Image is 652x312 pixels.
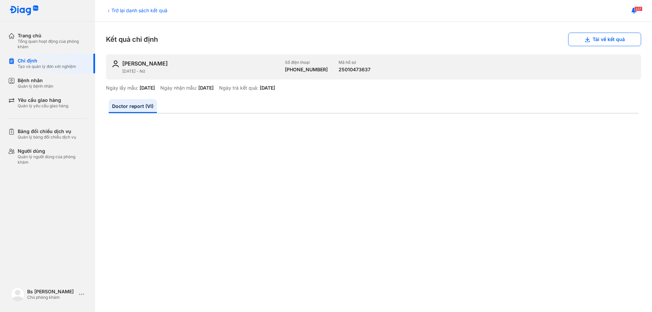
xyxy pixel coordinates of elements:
[106,33,641,46] div: Kết quả chỉ định
[18,97,68,103] div: Yêu cầu giao hàng
[18,58,76,64] div: Chỉ định
[160,85,197,91] div: Ngày nhận mẫu:
[18,154,87,165] div: Quản lý người dùng của phòng khám
[18,84,53,89] div: Quản lý bệnh nhân
[18,134,76,140] div: Quản lý bảng đối chiếu dịch vụ
[106,85,138,91] div: Ngày lấy mẫu:
[106,7,167,14] div: Trở lại danh sách kết quả
[18,77,53,84] div: Bệnh nhân
[18,148,87,154] div: Người dùng
[140,85,155,91] div: [DATE]
[285,67,328,73] div: [PHONE_NUMBER]
[634,6,642,11] span: 337
[568,33,641,46] button: Tải về kết quả
[18,103,68,109] div: Quản lý yêu cầu giao hàng
[219,85,258,91] div: Ngày trả kết quả:
[18,128,76,134] div: Bảng đối chiếu dịch vụ
[339,67,370,73] div: 25010473637
[27,295,76,300] div: Chủ phòng khám
[18,64,76,69] div: Tạo và quản lý đơn xét nghiệm
[285,60,328,65] div: Số điện thoại
[109,99,157,113] a: Doctor report (VI)
[18,33,87,39] div: Trang chủ
[11,288,24,301] img: logo
[10,5,39,16] img: logo
[122,60,168,67] div: [PERSON_NAME]
[339,60,370,65] div: Mã hồ sơ
[111,60,120,68] img: user-icon
[260,85,275,91] div: [DATE]
[122,69,279,74] div: [DATE] - Nữ
[198,85,214,91] div: [DATE]
[18,39,87,50] div: Tổng quan hoạt động của phòng khám
[27,289,76,295] div: Bs [PERSON_NAME]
